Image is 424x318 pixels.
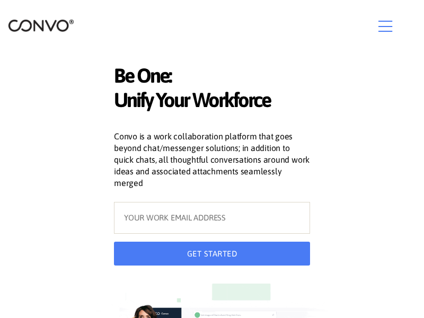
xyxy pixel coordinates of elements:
[114,242,310,266] button: GET STARTED
[8,19,74,32] img: logo_2.png
[114,130,310,191] p: Convo is a work collaboration platform that goes beyond chat/messenger solutions; in addition to ...
[114,88,310,115] span: Unify Your Workforce
[114,202,310,234] input: YOUR WORK EMAIL ADDRESS
[114,64,310,91] span: Be One:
